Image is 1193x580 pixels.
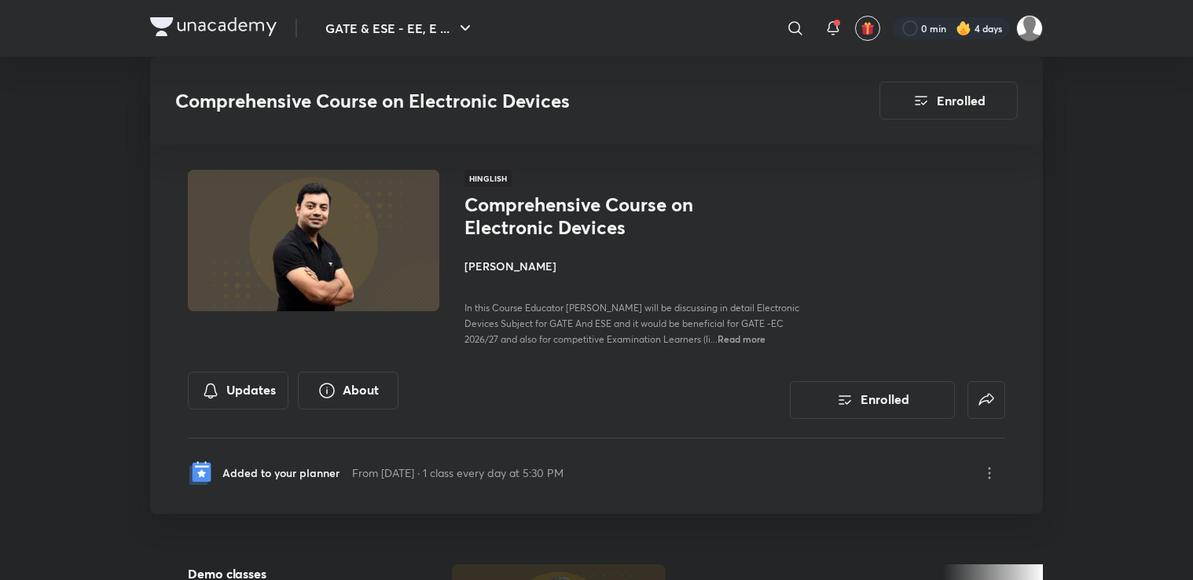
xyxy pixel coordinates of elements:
[188,372,288,409] button: Updates
[718,332,765,345] span: Read more
[316,13,484,44] button: GATE & ESE - EE, E ...
[464,170,512,187] span: Hinglish
[464,258,817,274] h4: [PERSON_NAME]
[185,168,442,313] img: Thumbnail
[855,16,880,41] button: avatar
[222,464,340,481] p: Added to your planner
[967,381,1005,419] button: false
[1016,15,1043,42] img: Avantika Choudhary
[861,21,875,35] img: avatar
[464,193,721,239] h1: Comprehensive Course on Electronic Devices
[790,381,955,419] button: Enrolled
[175,90,791,112] h3: Comprehensive Course on Electronic Devices
[298,372,398,409] button: About
[464,302,799,345] span: In this Course Educator [PERSON_NAME] will be discussing in detail Electronic Devices Subject for...
[150,17,277,36] img: Company Logo
[879,82,1018,119] button: Enrolled
[150,17,277,40] a: Company Logo
[352,464,563,481] p: From [DATE] · 1 class every day at 5:30 PM
[956,20,971,36] img: streak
